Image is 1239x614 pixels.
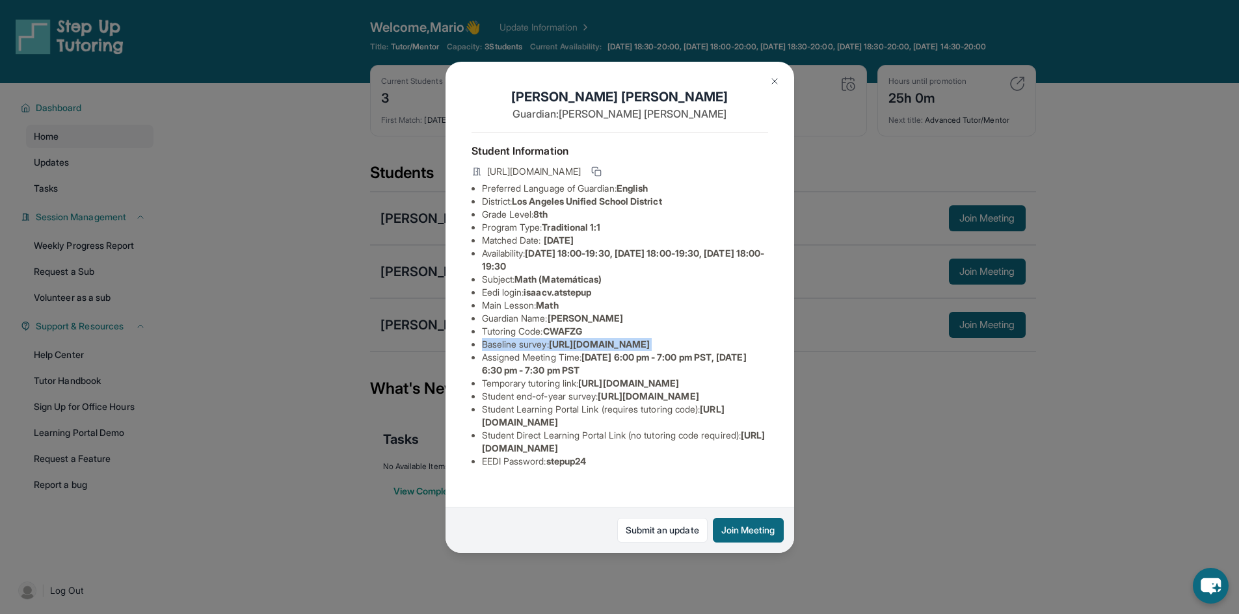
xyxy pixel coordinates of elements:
li: Student Learning Portal Link (requires tutoring code) : [482,403,768,429]
li: District: [482,195,768,208]
span: Math [536,300,558,311]
span: [URL][DOMAIN_NAME] [549,339,650,350]
h1: [PERSON_NAME] [PERSON_NAME] [472,88,768,106]
li: Tutoring Code : [482,325,768,338]
a: Submit an update [617,518,708,543]
li: Baseline survey : [482,338,768,351]
li: Student Direct Learning Portal Link (no tutoring code required) : [482,429,768,455]
span: Math (Matemáticas) [514,274,602,285]
li: Preferred Language of Guardian: [482,182,768,195]
li: Program Type: [482,221,768,234]
li: Student end-of-year survey : [482,390,768,403]
li: Assigned Meeting Time : [482,351,768,377]
span: Los Angeles Unified School District [512,196,661,207]
li: Grade Level: [482,208,768,221]
span: isaacv.atstepup [524,287,591,298]
span: [URL][DOMAIN_NAME] [598,390,699,402]
span: 8th [533,209,548,220]
span: [PERSON_NAME] [548,313,624,324]
h4: Student Information [472,143,768,159]
button: Copy link [589,164,604,179]
li: Eedi login : [482,286,768,299]
span: English [617,183,648,194]
span: [DATE] 6:00 pm - 7:00 pm PST, [DATE] 6:30 pm - 7:30 pm PST [482,352,747,376]
span: Traditional 1:1 [542,222,600,233]
li: Temporary tutoring link : [482,377,768,390]
li: Subject : [482,273,768,286]
li: Main Lesson : [482,299,768,312]
span: stepup24 [546,455,587,467]
li: Guardian Name : [482,312,768,325]
span: CWAFZG [543,326,582,337]
span: [URL][DOMAIN_NAME] [578,377,679,389]
li: EEDI Password : [482,455,768,468]
button: chat-button [1193,568,1229,604]
span: [DATE] [544,235,574,246]
li: Availability: [482,247,768,273]
span: [URL][DOMAIN_NAME] [487,165,581,178]
span: [DATE] 18:00-19:30, [DATE] 18:00-19:30, [DATE] 18:00-19:30 [482,248,765,272]
p: Guardian: [PERSON_NAME] [PERSON_NAME] [472,106,768,122]
button: Join Meeting [713,518,784,543]
img: Close Icon [769,76,780,86]
li: Matched Date: [482,234,768,247]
